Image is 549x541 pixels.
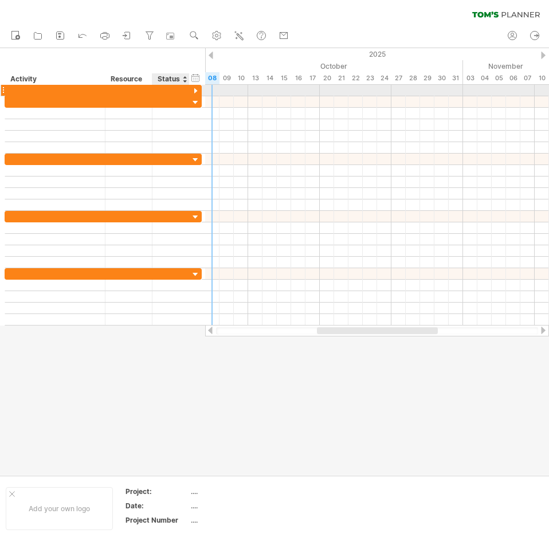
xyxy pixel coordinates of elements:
[6,487,113,530] div: Add your own logo
[219,72,234,84] div: Thursday, 9 October 2025
[520,72,535,84] div: Friday, 7 November 2025
[334,72,348,84] div: Tuesday, 21 October 2025
[234,72,248,84] div: Friday, 10 October 2025
[535,72,549,84] div: Monday, 10 November 2025
[291,72,305,84] div: Thursday, 16 October 2025
[463,72,477,84] div: Monday, 3 November 2025
[191,515,287,525] div: ....
[391,72,406,84] div: Monday, 27 October 2025
[434,72,449,84] div: Thursday, 30 October 2025
[420,72,434,84] div: Wednesday, 29 October 2025
[126,487,189,496] div: Project:
[10,73,99,85] div: Activity
[377,72,391,84] div: Friday, 24 October 2025
[111,73,146,85] div: Resource
[449,72,463,84] div: Friday, 31 October 2025
[477,72,492,84] div: Tuesday, 4 November 2025
[134,60,463,72] div: October 2025
[205,72,219,84] div: Wednesday, 8 October 2025
[126,501,189,511] div: Date:
[158,73,183,85] div: Status
[320,72,334,84] div: Monday, 20 October 2025
[348,72,363,84] div: Wednesday, 22 October 2025
[506,72,520,84] div: Thursday, 6 November 2025
[492,72,506,84] div: Wednesday, 5 November 2025
[277,72,291,84] div: Wednesday, 15 October 2025
[262,72,277,84] div: Tuesday, 14 October 2025
[248,72,262,84] div: Monday, 13 October 2025
[126,515,189,525] div: Project Number
[305,72,320,84] div: Friday, 17 October 2025
[191,487,287,496] div: ....
[191,501,287,511] div: ....
[363,72,377,84] div: Thursday, 23 October 2025
[406,72,420,84] div: Tuesday, 28 October 2025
